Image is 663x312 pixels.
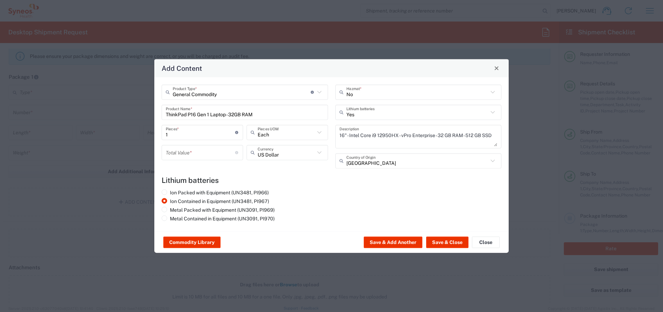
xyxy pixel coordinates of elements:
label: Ion Packed with Equipment (UN3481, PI966) [162,189,269,195]
button: Save & Close [426,237,468,248]
button: Close [472,237,500,248]
h4: Add Content [162,63,202,73]
button: Save & Add Another [364,237,422,248]
h4: Lithium batteries [162,176,501,184]
label: Metal Contained in Equipment (UN3091, PI970) [162,215,275,221]
label: Metal Packed with Equipment (UN3091, PI969) [162,206,275,213]
button: Commodity Library [163,237,221,248]
button: Close [492,63,501,73]
label: Ion Contained in Equipment (UN3481, PI967) [162,198,269,204]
